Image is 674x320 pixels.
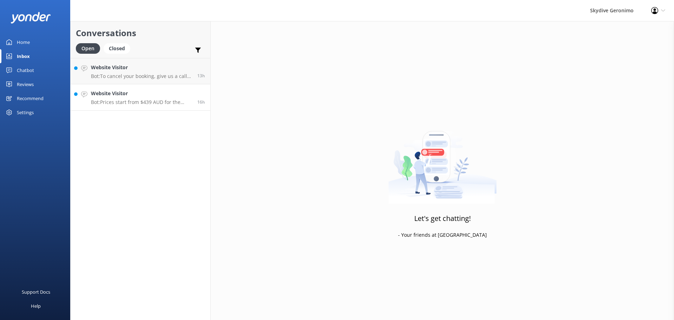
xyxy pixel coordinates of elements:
a: Website VisitorBot:Prices start from $439 AUD for the 10,000ft [GEOGRAPHIC_DATA] Tandem Skydive a... [71,84,210,111]
h3: Let's get chatting! [414,213,471,224]
h4: Website Visitor [91,64,192,71]
div: Chatbot [17,63,34,77]
a: Open [76,44,104,52]
span: Oct 03 2025 04:21pm (UTC +08:00) Australia/Perth [197,99,205,105]
a: Closed [104,44,134,52]
img: artwork of a man stealing a conversation from at giant smartphone [388,116,497,204]
div: Support Docs [22,285,50,299]
p: Bot: To cancel your booking, give us a call at [PHONE_NUMBER] or shoot an email to [EMAIL_ADDRESS... [91,73,192,79]
div: Closed [104,43,130,54]
p: - Your friends at [GEOGRAPHIC_DATA] [398,231,487,239]
h4: Website Visitor [91,90,192,97]
span: Oct 03 2025 07:13pm (UTC +08:00) Australia/Perth [197,73,205,79]
p: Bot: Prices start from $439 AUD for the 10,000ft [GEOGRAPHIC_DATA] Tandem Skydive and $549 AUD fo... [91,99,192,105]
div: Home [17,35,30,49]
img: yonder-white-logo.png [11,12,51,24]
h2: Conversations [76,26,205,40]
div: Inbox [17,49,30,63]
div: Settings [17,105,34,119]
div: Recommend [17,91,44,105]
div: Help [31,299,41,313]
a: Website VisitorBot:To cancel your booking, give us a call at [PHONE_NUMBER] or shoot an email to ... [71,58,210,84]
div: Open [76,43,100,54]
div: Reviews [17,77,34,91]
